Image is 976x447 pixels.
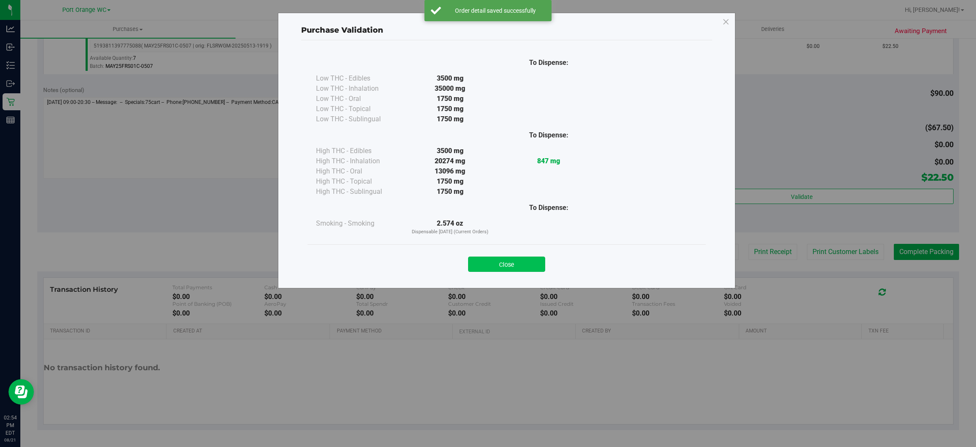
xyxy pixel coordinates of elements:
[537,157,560,165] strong: 847 mg
[401,146,499,156] div: 3500 mg
[401,156,499,166] div: 20274 mg
[499,58,598,68] div: To Dispense:
[316,84,401,94] div: Low THC - Inhalation
[446,6,545,15] div: Order detail saved successfully
[316,187,401,197] div: High THC - Sublingual
[8,379,34,405] iframe: Resource center
[316,104,401,114] div: Low THC - Topical
[401,176,499,187] div: 1750 mg
[316,94,401,104] div: Low THC - Oral
[401,73,499,84] div: 3500 mg
[316,156,401,166] div: High THC - Inhalation
[401,166,499,176] div: 13096 mg
[401,229,499,236] p: Dispensable [DATE] (Current Orders)
[316,146,401,156] div: High THC - Edibles
[401,104,499,114] div: 1750 mg
[316,73,401,84] div: Low THC - Edibles
[316,176,401,187] div: High THC - Topical
[499,130,598,140] div: To Dispense:
[316,166,401,176] div: High THC - Oral
[316,218,401,229] div: Smoking - Smoking
[401,187,499,197] div: 1750 mg
[499,203,598,213] div: To Dispense:
[301,25,383,35] span: Purchase Validation
[401,94,499,104] div: 1750 mg
[401,84,499,94] div: 35000 mg
[468,257,545,272] button: Close
[316,114,401,124] div: Low THC - Sublingual
[401,218,499,236] div: 2.574 oz
[401,114,499,124] div: 1750 mg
